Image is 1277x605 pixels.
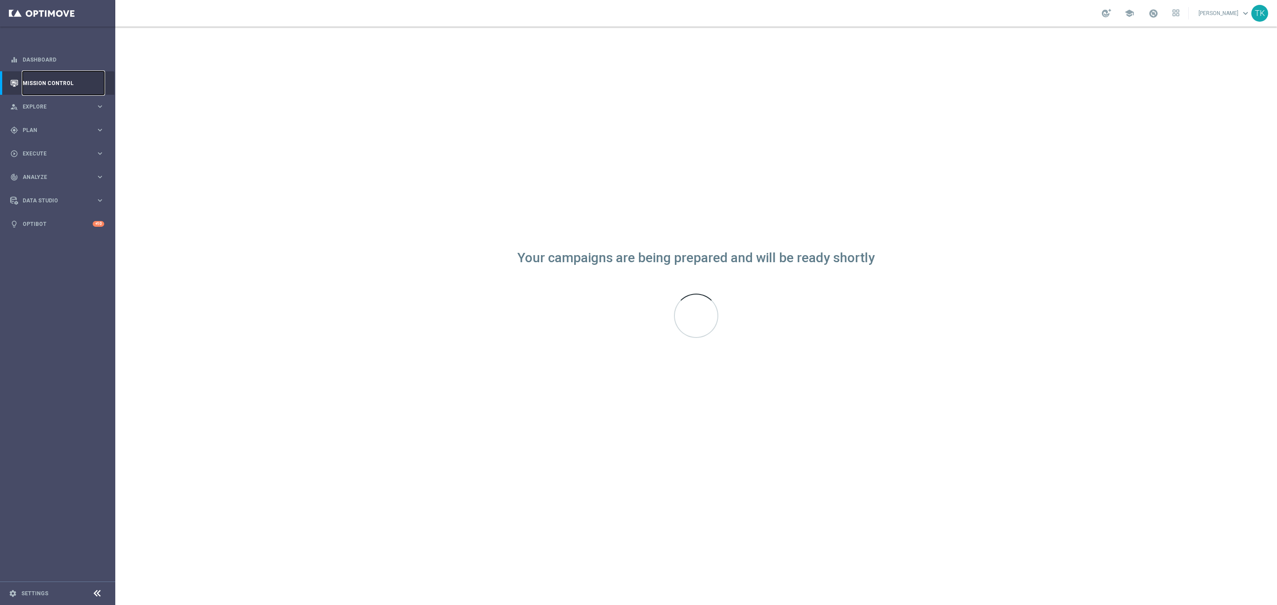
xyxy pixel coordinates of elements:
span: keyboard_arrow_down [1241,8,1250,18]
button: equalizer Dashboard [10,56,105,63]
div: Dashboard [10,48,104,71]
span: Explore [23,104,96,109]
a: Settings [21,591,48,596]
a: Dashboard [23,48,104,71]
i: keyboard_arrow_right [96,173,104,181]
div: Optibot [10,212,104,236]
div: Analyze [10,173,96,181]
a: Mission Control [23,71,104,95]
div: Plan [10,126,96,134]
span: Plan [23,128,96,133]
button: Mission Control [10,80,105,87]
div: Your campaigns are being prepared and will be ready shortly [517,254,875,262]
div: Explore [10,103,96,111]
i: keyboard_arrow_right [96,102,104,111]
span: Analyze [23,175,96,180]
div: TK [1251,5,1268,22]
a: [PERSON_NAME]keyboard_arrow_down [1198,7,1251,20]
i: gps_fixed [10,126,18,134]
i: person_search [10,103,18,111]
button: person_search Explore keyboard_arrow_right [10,103,105,110]
div: +10 [93,221,104,227]
button: lightbulb Optibot +10 [10,221,105,228]
div: Data Studio [10,197,96,205]
button: track_changes Analyze keyboard_arrow_right [10,174,105,181]
i: lightbulb [10,220,18,228]
i: track_changes [10,173,18,181]
span: school [1124,8,1134,18]
i: keyboard_arrow_right [96,149,104,158]
span: Data Studio [23,198,96,203]
button: play_circle_outline Execute keyboard_arrow_right [10,150,105,157]
span: Execute [23,151,96,156]
i: play_circle_outline [10,150,18,158]
i: settings [9,589,17,597]
div: Execute [10,150,96,158]
i: keyboard_arrow_right [96,126,104,134]
button: Data Studio keyboard_arrow_right [10,197,105,204]
a: Optibot [23,212,93,236]
i: keyboard_arrow_right [96,196,104,205]
div: Mission Control [10,71,104,95]
button: gps_fixed Plan keyboard_arrow_right [10,127,105,134]
i: equalizer [10,56,18,64]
